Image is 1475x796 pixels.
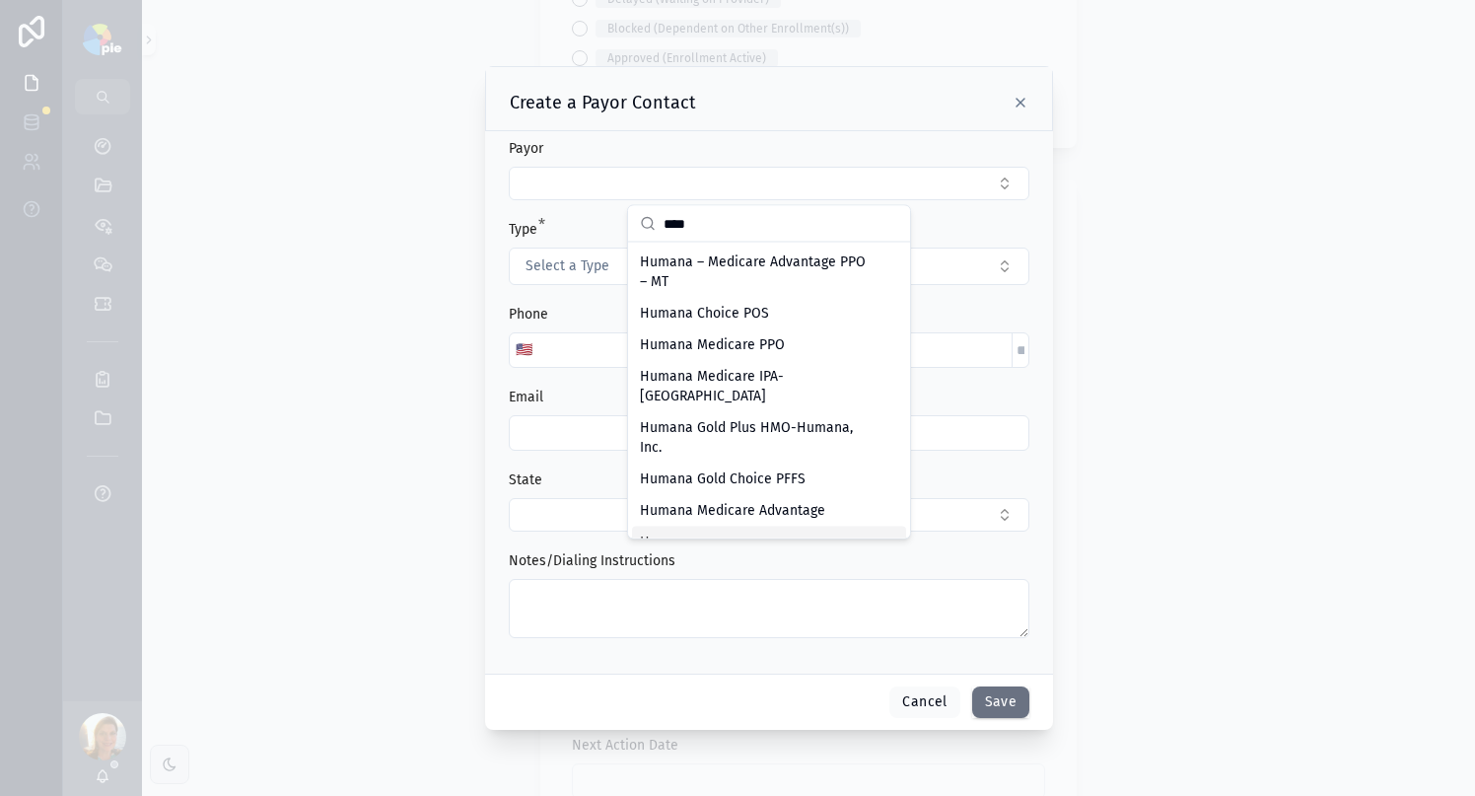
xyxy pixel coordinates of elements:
[972,687,1029,718] button: Save
[509,389,543,405] span: Email
[628,243,910,539] div: Suggestions
[509,140,543,157] span: Payor
[640,470,806,489] span: Humana Gold Choice PFFS
[509,552,675,569] span: Notes/Dialing Instructions
[889,687,959,718] button: Cancel
[640,533,693,552] span: Humana
[526,256,609,276] span: Select a Type
[509,221,537,238] span: Type
[509,248,1029,285] button: Select Button
[509,498,1029,532] button: Select Button
[510,332,538,368] button: Select Button
[509,306,548,323] span: Phone
[509,471,542,488] span: State
[640,304,769,324] span: Humana Choice POS
[510,91,696,114] h3: Create a Payor Contact
[509,167,1029,200] button: Select Button
[640,501,825,521] span: Humana Medicare Advantage
[640,253,875,292] span: Humana – Medicare Advantage PPO – MT
[516,340,532,360] span: 🇺🇸
[640,418,875,458] span: Humana Gold Plus HMO-Humana, Inc.
[640,335,785,355] span: Humana Medicare PPO
[640,367,875,406] span: Humana Medicare IPA- [GEOGRAPHIC_DATA]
